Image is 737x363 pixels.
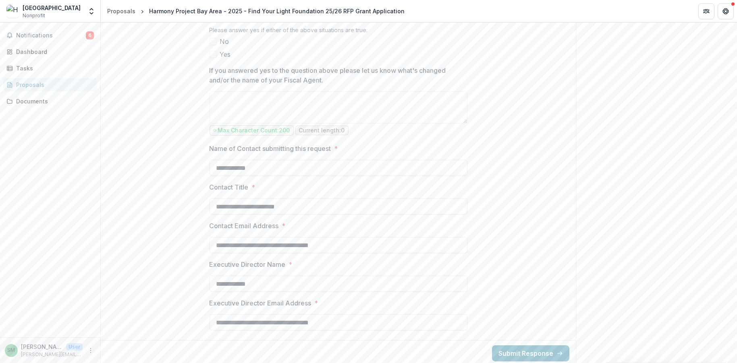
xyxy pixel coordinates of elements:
button: More [86,346,95,355]
a: Proposals [104,5,139,17]
p: User [66,343,83,351]
div: Please answer yes if either of the above situations are true. [210,27,467,37]
a: Tasks [3,62,97,75]
button: Notifications6 [3,29,97,42]
div: [GEOGRAPHIC_DATA] [23,4,81,12]
button: Open entity switcher [86,3,97,19]
p: Max Character Count: 200 [218,127,290,134]
img: Harmony Project Bay Area [6,5,19,18]
div: Proposals [107,7,135,15]
p: Name of Contact submitting this request [210,144,331,153]
button: Partners [698,3,714,19]
span: Yes [220,49,231,59]
div: Harmony Project Bay Area - 2025 - Find Your Light Foundation 25/26 RFP Grant Application [149,7,405,15]
span: Notifications [16,32,86,39]
p: Contact Title [210,182,249,192]
p: Executive Director Email Address [210,298,311,308]
div: Documents [16,97,91,105]
div: Seth Mausner [8,348,15,353]
a: Dashboard [3,45,97,58]
a: Proposals [3,78,97,91]
div: Tasks [16,64,91,72]
span: Nonprofit [23,12,45,19]
p: Current length: 0 [299,127,345,134]
p: [PERSON_NAME][EMAIL_ADDRESS][DOMAIN_NAME] [21,351,83,358]
a: Documents [3,95,97,108]
button: Submit Response [492,345,569,361]
p: If you answered yes to the question above please let us know what's changed and/or the name of yo... [210,66,463,85]
span: No [220,37,229,46]
p: Executive Director Name [210,260,286,269]
nav: breadcrumb [104,5,408,17]
p: Contact Email Address [210,221,279,231]
div: Proposals [16,80,91,89]
button: Get Help [718,3,734,19]
p: [PERSON_NAME] [21,342,63,351]
div: Dashboard [16,47,91,56]
span: 6 [86,31,94,39]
